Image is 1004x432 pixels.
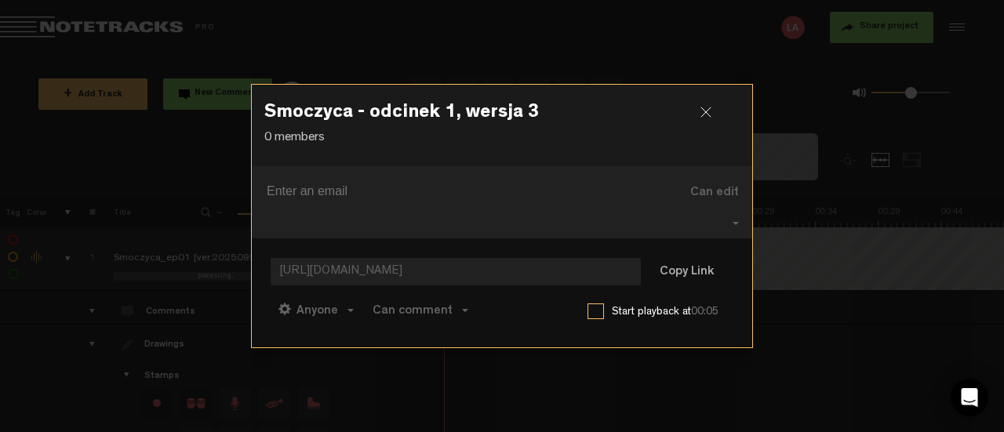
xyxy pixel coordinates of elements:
[264,129,740,147] p: 0 members
[951,379,988,416] div: Open Intercom Messenger
[691,307,718,318] span: 00:05
[365,291,476,329] button: Can comment
[267,179,638,204] input: Enter an email
[644,257,729,289] button: Copy Link
[271,258,641,285] span: [URL][DOMAIN_NAME]
[612,304,733,320] label: Start playback at
[373,305,453,318] span: Can comment
[690,187,739,199] span: Can edit
[296,305,338,318] span: Anyone
[271,291,362,329] button: Anyone
[660,172,755,210] button: Can edit
[264,103,740,129] h3: Smoczyca - odcinek 1, wersja 3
